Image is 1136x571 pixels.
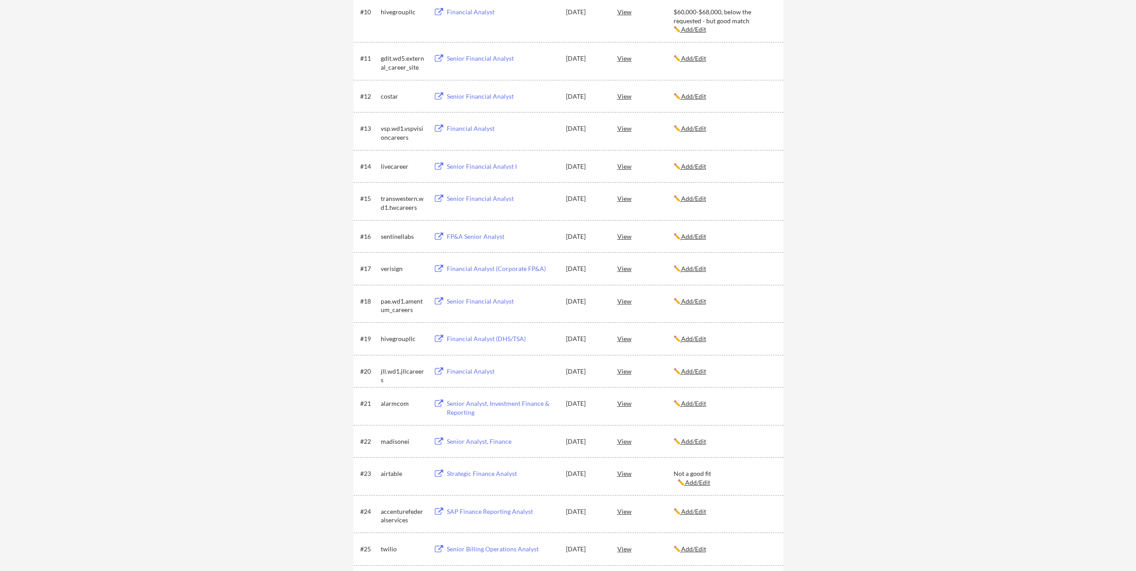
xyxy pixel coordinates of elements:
[566,545,605,554] div: [DATE]
[674,54,775,63] div: ✏️
[381,334,425,343] div: hivegroupllc
[447,124,558,133] div: Financial Analyst
[674,334,775,343] div: ✏️
[617,541,674,557] div: View
[617,260,674,276] div: View
[674,437,775,446] div: ✏️
[381,232,425,241] div: sentinellabs
[681,233,706,240] u: Add/Edit
[566,232,605,241] div: [DATE]
[681,367,706,375] u: Add/Edit
[681,54,706,62] u: Add/Edit
[681,438,706,445] u: Add/Edit
[617,503,674,519] div: View
[360,399,378,408] div: #21
[617,363,674,379] div: View
[447,92,558,101] div: Senior Financial Analyst
[617,465,674,481] div: View
[674,162,775,171] div: ✏️
[381,124,425,142] div: vsp.wd1.vspvisioncareers
[681,508,706,515] u: Add/Edit
[674,469,775,487] div: Not a good fit ✏️
[617,395,674,411] div: View
[447,545,558,554] div: Senior Billing Operations Analyst
[381,367,425,384] div: jll.wd1.jllcareers
[447,162,558,171] div: Senior Financial Analyst I
[447,264,558,273] div: Financial Analyst (Corporate FP&A)
[566,8,605,17] div: [DATE]
[617,433,674,449] div: View
[681,163,706,170] u: Add/Edit
[381,92,425,101] div: costar
[566,194,605,203] div: [DATE]
[674,232,775,241] div: ✏️
[381,507,425,525] div: accenturefederalservices
[681,195,706,202] u: Add/Edit
[447,54,558,63] div: Senior Financial Analyst
[674,507,775,516] div: ✏️
[360,264,378,273] div: #17
[566,469,605,478] div: [DATE]
[447,507,558,516] div: SAP Finance Reporting Analyst
[681,25,706,33] u: Add/Edit
[617,330,674,346] div: View
[360,545,378,554] div: #25
[381,469,425,478] div: airtable
[566,297,605,306] div: [DATE]
[681,335,706,342] u: Add/Edit
[681,545,706,553] u: Add/Edit
[566,92,605,101] div: [DATE]
[360,124,378,133] div: #13
[617,50,674,66] div: View
[617,158,674,174] div: View
[617,293,674,309] div: View
[674,399,775,408] div: ✏️
[381,8,425,17] div: hivegroupllc
[617,228,674,244] div: View
[681,265,706,272] u: Add/Edit
[360,54,378,63] div: #11
[681,92,706,100] u: Add/Edit
[447,469,558,478] div: Strategic Finance Analyst
[674,297,775,306] div: ✏️
[674,124,775,133] div: ✏️
[566,334,605,343] div: [DATE]
[447,194,558,203] div: Senior Financial Analyst
[566,399,605,408] div: [DATE]
[674,8,775,34] div: $60,000-$68,000, below the requested - but good match ✏️
[681,125,706,132] u: Add/Edit
[681,400,706,407] u: Add/Edit
[360,367,378,376] div: #20
[360,437,378,446] div: #22
[360,232,378,241] div: #16
[617,120,674,136] div: View
[360,92,378,101] div: #12
[674,264,775,273] div: ✏️
[681,297,706,305] u: Add/Edit
[360,469,378,478] div: #23
[360,507,378,516] div: #24
[381,297,425,314] div: pae.wd1.amentum_careers
[447,232,558,241] div: FP&A Senior Analyst
[566,124,605,133] div: [DATE]
[617,190,674,206] div: View
[381,54,425,71] div: gdit.wd5.external_career_site
[381,545,425,554] div: twilio
[447,399,558,417] div: Senior Analyst, Investment Finance & Reporting
[381,399,425,408] div: alarmcom
[360,162,378,171] div: #14
[447,8,558,17] div: Financial Analyst
[447,367,558,376] div: Financial Analyst
[381,437,425,446] div: madisonei
[360,297,378,306] div: #18
[381,194,425,212] div: transwestern.wd1.twcareers
[566,437,605,446] div: [DATE]
[566,162,605,171] div: [DATE]
[674,545,775,554] div: ✏️
[381,162,425,171] div: livecareer
[674,194,775,203] div: ✏️
[566,507,605,516] div: [DATE]
[566,264,605,273] div: [DATE]
[566,367,605,376] div: [DATE]
[360,194,378,203] div: #15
